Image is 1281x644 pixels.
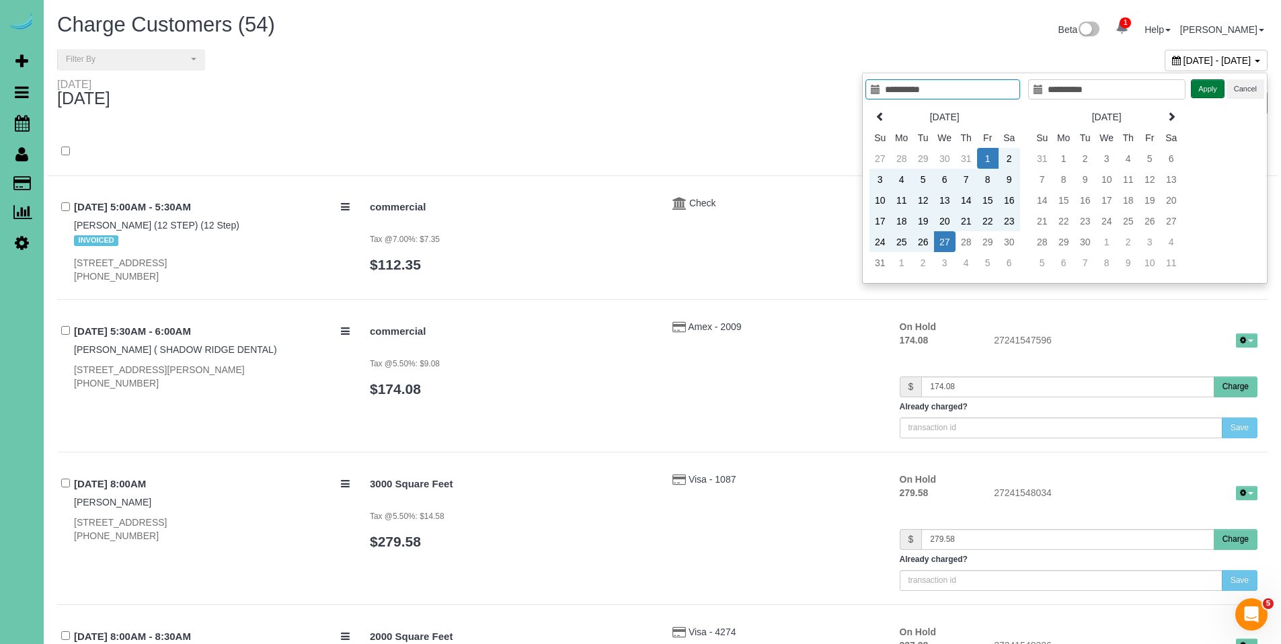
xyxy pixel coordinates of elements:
[1118,148,1139,169] td: 4
[1161,231,1182,252] td: 4
[900,321,936,332] strong: On Hold
[869,231,891,252] td: 24
[1053,148,1075,169] td: 1
[891,127,913,148] th: Mo
[1139,252,1161,273] td: 10
[999,210,1020,231] td: 23
[977,252,999,273] td: 5
[913,231,934,252] td: 26
[370,534,421,549] a: $279.58
[1075,127,1096,148] th: Tu
[1053,106,1161,127] th: [DATE]
[1183,55,1251,66] span: [DATE] - [DATE]
[1161,148,1182,169] td: 6
[900,627,936,637] strong: On Hold
[869,190,891,210] td: 10
[999,231,1020,252] td: 30
[869,127,891,148] th: Su
[1075,190,1096,210] td: 16
[370,326,652,337] h4: commercial
[934,190,956,210] td: 13
[57,79,110,89] div: [DATE]
[891,106,999,127] th: [DATE]
[956,148,977,169] td: 31
[900,529,922,550] span: $
[1139,231,1161,252] td: 3
[1180,24,1264,35] a: [PERSON_NAME]
[66,54,188,65] span: Filter By
[1118,127,1139,148] th: Th
[934,252,956,273] td: 3
[891,169,913,190] td: 4
[956,169,977,190] td: 7
[74,326,350,337] h4: [DATE] 5:30AM - 6:00AM
[1118,190,1139,210] td: 18
[1118,169,1139,190] td: 11
[370,257,421,272] a: $112.35
[1053,252,1075,273] td: 6
[370,202,652,213] h4: commercial
[74,631,350,643] h4: [DATE] 8:00AM - 8:30AM
[999,127,1020,148] th: Sa
[900,555,1258,564] h5: Already charged?
[984,486,1268,502] div: 27241548034
[74,497,151,508] a: [PERSON_NAME]
[977,148,999,169] td: 1
[1053,169,1075,190] td: 8
[999,190,1020,210] td: 16
[999,148,1020,169] td: 2
[1096,148,1118,169] td: 3
[74,344,277,355] a: [PERSON_NAME] ( SHADOW RIDGE DENTAL)
[1161,210,1182,231] td: 27
[900,376,922,397] span: $
[1053,231,1075,252] td: 29
[1118,252,1139,273] td: 9
[1191,79,1225,99] button: Apply
[891,252,913,273] td: 1
[689,627,736,637] span: Visa - 4274
[900,570,1222,591] input: transaction id
[1075,169,1096,190] td: 9
[977,127,999,148] th: Fr
[74,479,350,490] h4: [DATE] 8:00AM
[689,198,716,208] a: Check
[1032,210,1053,231] td: 21
[689,474,736,485] a: Visa - 1087
[1096,231,1118,252] td: 1
[57,49,205,70] button: Filter By
[956,231,977,252] td: 28
[869,252,891,273] td: 31
[956,127,977,148] th: Th
[891,210,913,231] td: 18
[913,127,934,148] th: Tu
[1118,210,1139,231] td: 25
[1139,210,1161,231] td: 26
[900,417,1222,438] input: transaction id
[1227,79,1264,99] button: Cancel
[1096,252,1118,273] td: 8
[1120,17,1131,28] span: 1
[370,631,652,643] h4: 2000 Square Feet
[1214,376,1257,397] button: Charge
[913,190,934,210] td: 12
[370,359,440,368] small: Tax @5.50%: $9.08
[74,202,350,213] h4: [DATE] 5:00AM - 5:30AM
[900,487,929,498] strong: 279.58
[1139,169,1161,190] td: 12
[984,333,1268,350] div: 27241547596
[1032,127,1053,148] th: Su
[869,148,891,169] td: 27
[57,13,275,36] span: Charge Customers (54)
[8,13,35,32] a: Automaid Logo
[1053,127,1075,148] th: Mo
[1077,22,1099,39] img: New interface
[1096,169,1118,190] td: 10
[869,210,891,231] td: 17
[956,210,977,231] td: 21
[1161,169,1182,190] td: 13
[370,479,652,490] h4: 3000 Square Feet
[934,127,956,148] th: We
[900,474,936,485] strong: On Hold
[891,148,913,169] td: 28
